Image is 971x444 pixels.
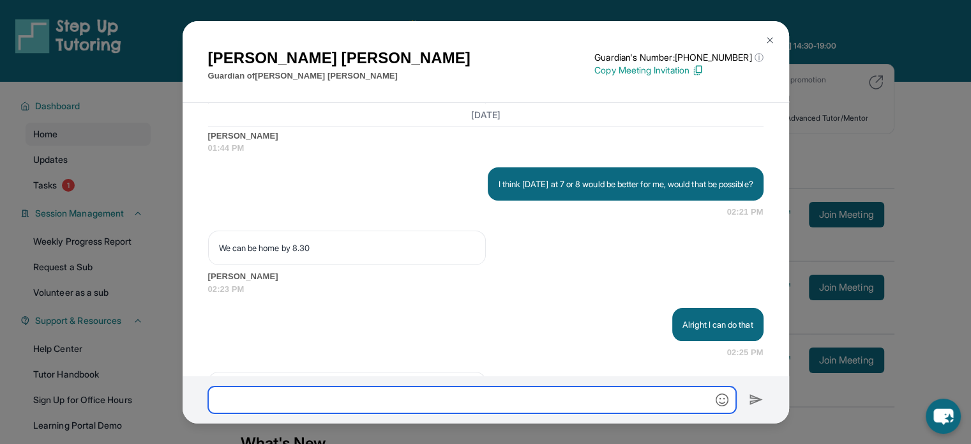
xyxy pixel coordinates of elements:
span: 01:44 PM [208,142,764,155]
p: Guardian's Number: [PHONE_NUMBER] [594,51,763,64]
span: 02:23 PM [208,283,764,296]
img: Close Icon [765,35,775,45]
button: chat-button [926,399,961,434]
span: 02:21 PM [727,206,764,218]
p: Copy Meeting Invitation [594,64,763,77]
img: Send icon [749,392,764,408]
img: Copy Icon [692,65,704,76]
span: [PERSON_NAME] [208,270,764,283]
p: Alright I can do that [682,318,753,331]
span: [PERSON_NAME] [208,130,764,142]
span: 02:25 PM [727,346,764,359]
p: We can be home by 8.30 [219,241,475,254]
img: Emoji [716,394,728,406]
p: Guardian of [PERSON_NAME] [PERSON_NAME] [208,70,470,82]
p: I think [DATE] at 7 or 8 would be better for me, would that be possible? [498,178,753,190]
h1: [PERSON_NAME] [PERSON_NAME] [208,47,470,70]
h3: [DATE] [208,108,764,121]
span: ⓘ [754,51,763,64]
